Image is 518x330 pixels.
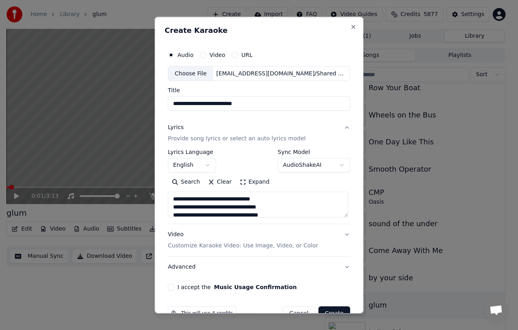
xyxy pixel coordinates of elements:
[168,224,350,256] button: VideoCustomize Karaoke Video: Use Image, Video, or Color
[204,176,236,188] button: Clear
[278,149,350,155] label: Sync Model
[214,284,297,290] button: I accept the
[168,231,318,250] div: Video
[181,310,233,317] span: This will use 4 credits
[168,242,318,250] p: Customize Karaoke Video: Use Image, Video, or Color
[177,284,297,290] label: I accept the
[168,135,306,143] p: Provide song lyrics or select an auto lyrics model
[241,52,253,57] label: URL
[210,52,225,57] label: Video
[213,69,350,77] div: [EMAIL_ADDRESS][DOMAIN_NAME]/Shared drives/Sing King G Drive/Filemaker/CPT_Tracks/New Content/105...
[168,257,350,277] button: Advanced
[177,52,194,57] label: Audio
[168,123,184,132] div: Lyrics
[168,66,213,81] div: Choose File
[236,176,273,188] button: Expand
[283,306,315,321] button: Cancel
[168,176,204,188] button: Search
[318,306,350,321] button: Create
[168,149,216,155] label: Lyrics Language
[165,26,353,34] h2: Create Karaoke
[168,149,350,224] div: LyricsProvide song lyrics or select an auto lyrics model
[168,87,350,93] label: Title
[168,117,350,149] button: LyricsProvide song lyrics or select an auto lyrics model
